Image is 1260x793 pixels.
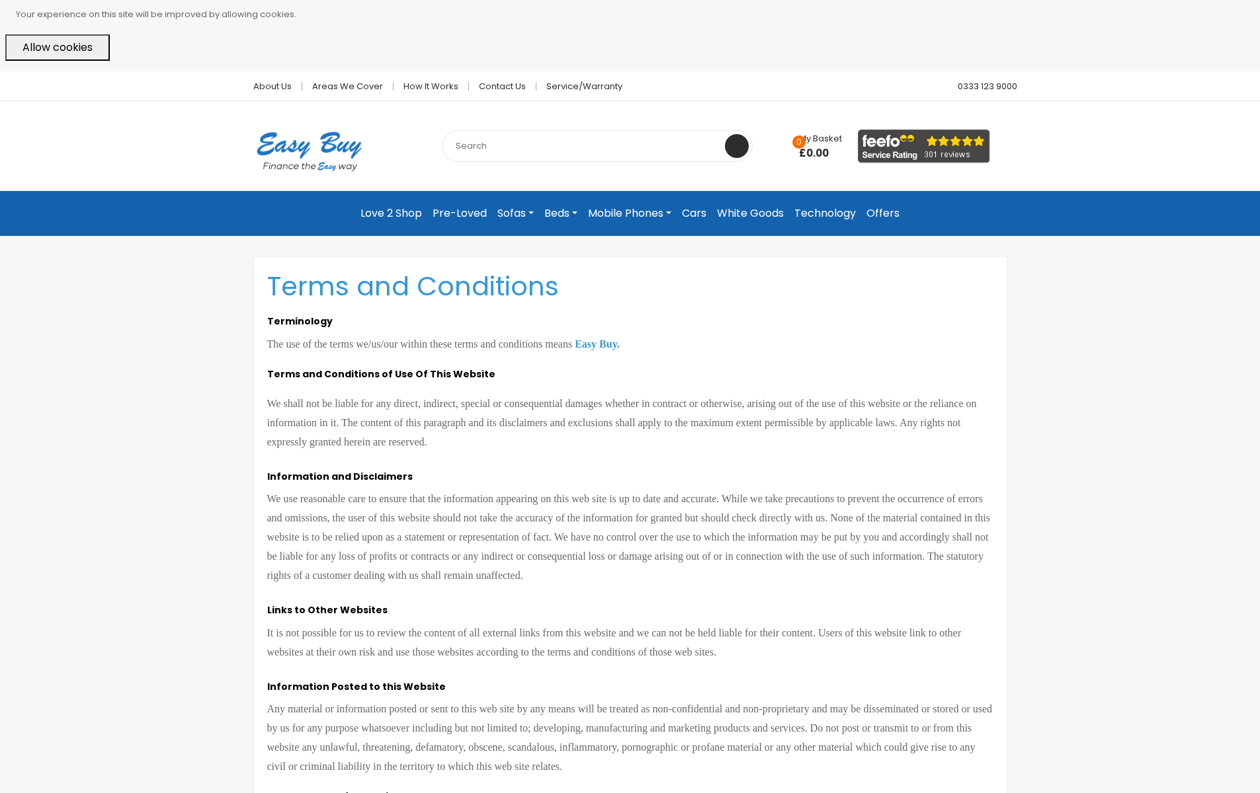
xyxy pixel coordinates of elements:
img: Easy Buy [243,114,375,188]
span: Information Posted to this Website [267,680,446,693]
strong: Terms and Conditions of Use Of This Website [267,367,495,381]
a: Areas we cover [302,82,394,91]
span: £0.00 [799,147,842,160]
a: Sofas [492,202,539,225]
a: How it works [394,82,469,91]
a: Beds [539,202,583,225]
span: Links to Other Websites [267,603,388,617]
a: Offers [861,202,905,225]
a: Cars [677,202,712,225]
input: Search [442,130,753,162]
span: We use reasonable care to ensure that the information appearing on this web site is up to date an... [267,493,991,581]
a: Technology [789,202,861,225]
a: Contact Us [469,82,536,91]
span: The use of the terms we/us/our within these terms and conditions means [267,338,620,350]
span: It is not possible for us to review the content of all external links from this website and we ca... [267,627,962,658]
a: Love 2 Shop [355,202,427,225]
span: 0 [792,135,806,149]
button: Allow cookies [5,34,110,61]
span: My Basket [799,132,842,145]
span: Any material or information posted or sent to this web site by any means will be treated as non-c... [267,703,993,772]
a: Mobile Phones [583,202,677,225]
p: Your experience on this site will be improved by allowing cookies. [16,5,1255,24]
a: About Us [243,82,302,91]
span: We shall not be liable for any direct, indirect, special or consequential damages whether in cont... [267,398,977,447]
a: 0333 123 9000 [948,82,1017,91]
span: Terms and Conditions [267,268,559,305]
a: 0 My Basket £0.00 [773,135,842,150]
a: Pre-Loved [427,202,492,225]
strong: Terminology [267,315,333,328]
strong: Information and Disclaimers [267,470,413,483]
img: feefo_logo [858,130,990,163]
a: Service/Warranty [536,82,622,91]
strong: Easy Buy. [575,338,620,350]
a: White Goods [712,202,789,225]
